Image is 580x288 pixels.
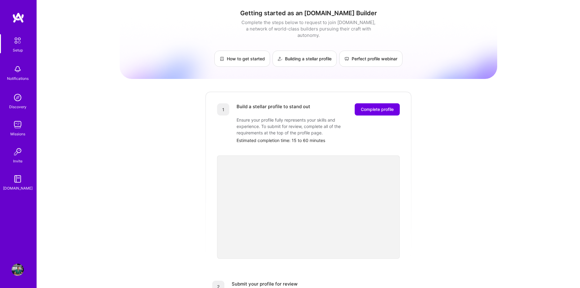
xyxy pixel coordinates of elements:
[272,51,337,67] a: Building a stellar profile
[361,106,394,112] span: Complete profile
[12,146,24,158] img: Invite
[217,103,229,116] div: 1
[11,34,24,47] img: setup
[7,75,29,82] div: Notifications
[3,185,33,191] div: [DOMAIN_NAME]
[12,264,24,276] img: User Avatar
[355,103,400,116] button: Complete profile
[9,104,26,110] div: Discovery
[120,9,497,17] h1: Getting started as an [DOMAIN_NAME] Builder
[278,56,283,61] img: Building a stellar profile
[237,137,400,144] div: Estimated completion time: 15 to 60 minutes
[13,158,23,164] div: Invite
[214,51,270,67] a: How to get started
[12,63,24,75] img: bell
[12,173,24,185] img: guide book
[240,19,377,38] div: Complete the steps below to request to join [DOMAIN_NAME], a network of world-class builders purs...
[344,56,349,61] img: Perfect profile webinar
[12,91,24,104] img: discovery
[237,117,358,136] div: Ensure your profile fully represents your skills and experience. To submit for review, complete a...
[232,281,297,287] div: Submit your profile for review
[217,155,400,259] iframe: video
[13,47,23,53] div: Setup
[12,119,24,131] img: teamwork
[10,131,25,137] div: Missions
[10,264,25,276] a: User Avatar
[339,51,402,67] a: Perfect profile webinar
[220,56,224,61] img: How to get started
[237,103,310,116] div: Build a stellar profile to stand out
[12,12,24,23] img: logo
